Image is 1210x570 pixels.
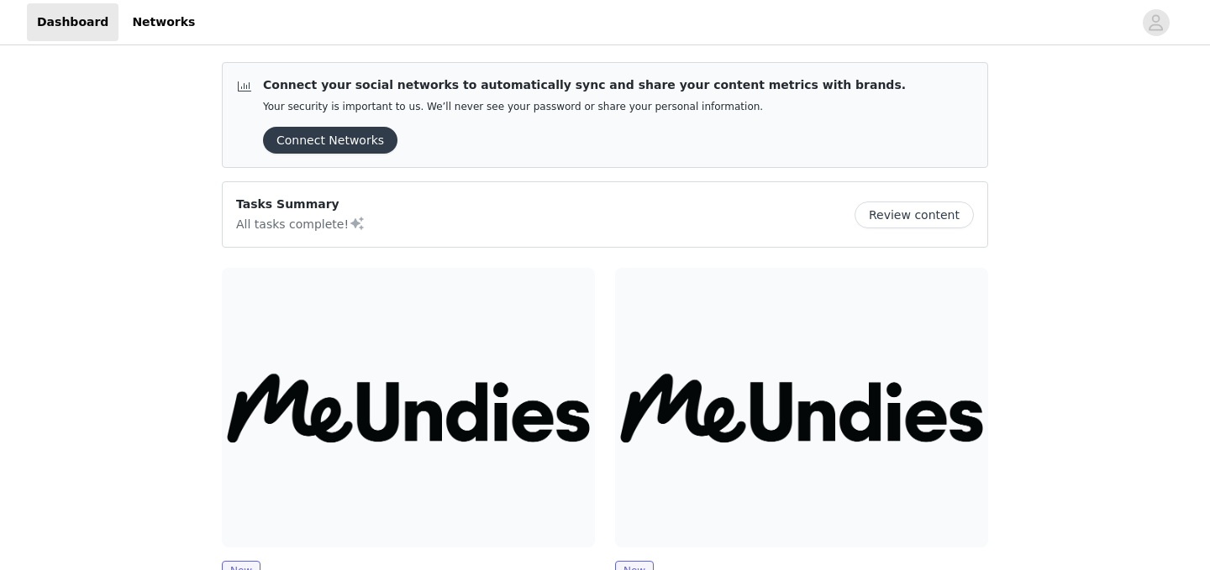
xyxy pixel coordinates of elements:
img: MeUndies [222,268,595,547]
button: Connect Networks [263,127,397,154]
p: Tasks Summary [236,196,366,213]
a: Networks [122,3,205,41]
button: Review content [855,201,974,228]
p: Your security is important to us. We’ll never see your password or share your personal information. [263,101,906,113]
img: MeUndies [615,268,988,547]
p: Connect your social networks to automatically sync and share your content metrics with brands. [263,76,906,94]
p: All tasks complete! [236,213,366,233]
a: Dashboard [27,3,118,41]
div: avatar [1148,9,1164,36]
